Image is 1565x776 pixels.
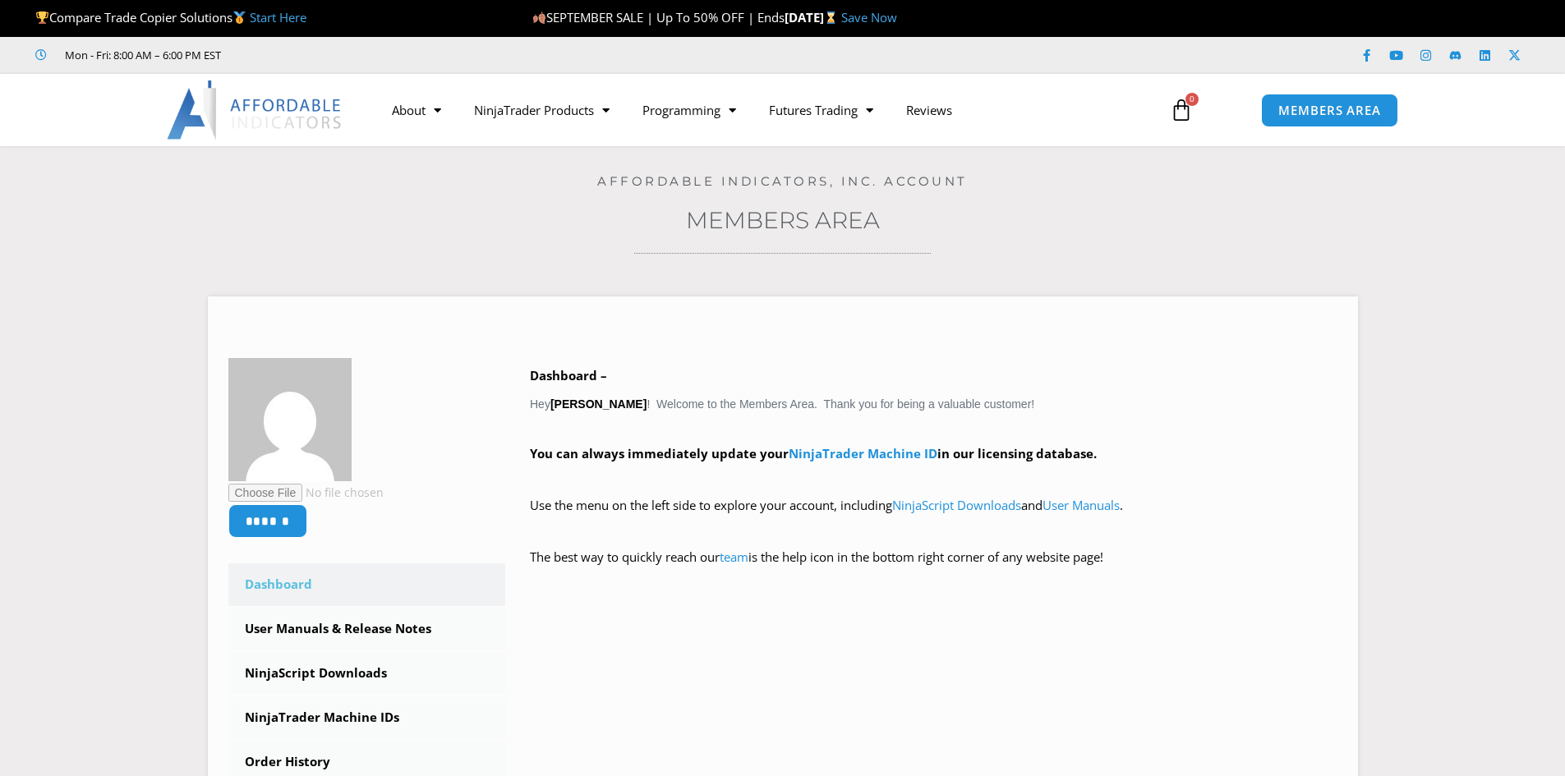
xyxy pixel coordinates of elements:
[785,9,841,25] strong: [DATE]
[1145,86,1217,134] a: 0
[375,91,1151,129] nav: Menu
[228,563,506,606] a: Dashboard
[530,546,1337,592] p: The best way to quickly reach our is the help icon in the bottom right corner of any website page!
[1261,94,1398,127] a: MEMBERS AREA
[1043,497,1120,513] a: User Manuals
[789,445,937,461] a: NinjaTrader Machine ID
[753,91,890,129] a: Futures Trading
[250,9,306,25] a: Start Here
[890,91,969,129] a: Reviews
[1278,104,1381,117] span: MEMBERS AREA
[228,608,506,650] a: User Manuals & Release Notes
[626,91,753,129] a: Programming
[530,445,1097,461] strong: You can always immediately update your in our licensing database.
[825,11,837,24] img: ⌛
[686,206,880,234] a: Members Area
[1185,93,1199,106] span: 0
[244,47,490,63] iframe: Customer reviews powered by Trustpilot
[892,497,1021,513] a: NinjaScript Downloads
[228,696,506,739] a: NinjaTrader Machine IDs
[36,11,48,24] img: 🏆
[61,45,221,65] span: Mon - Fri: 8:00 AM – 6:00 PM EST
[233,11,246,24] img: 🥇
[35,9,306,25] span: Compare Trade Copier Solutions
[530,494,1337,540] p: Use the menu on the left side to explore your account, including and .
[167,80,343,140] img: LogoAI | Affordable Indicators – NinjaTrader
[841,9,897,25] a: Save Now
[228,358,352,481] img: 4a1dea1572c300adafbaec4c17734e7965463378a0c52e9d4d4223c36cd22279
[228,652,506,695] a: NinjaScript Downloads
[530,365,1337,592] div: Hey ! Welcome to the Members Area. Thank you for being a valuable customer!
[550,397,647,411] strong: [PERSON_NAME]
[530,367,607,383] b: Dashboard –
[375,91,458,129] a: About
[720,549,748,565] a: team
[597,173,968,189] a: Affordable Indicators, Inc. Account
[458,91,626,129] a: NinjaTrader Products
[533,11,545,24] img: 🍂
[532,9,785,25] span: SEPTEMBER SALE | Up To 50% OFF | Ends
